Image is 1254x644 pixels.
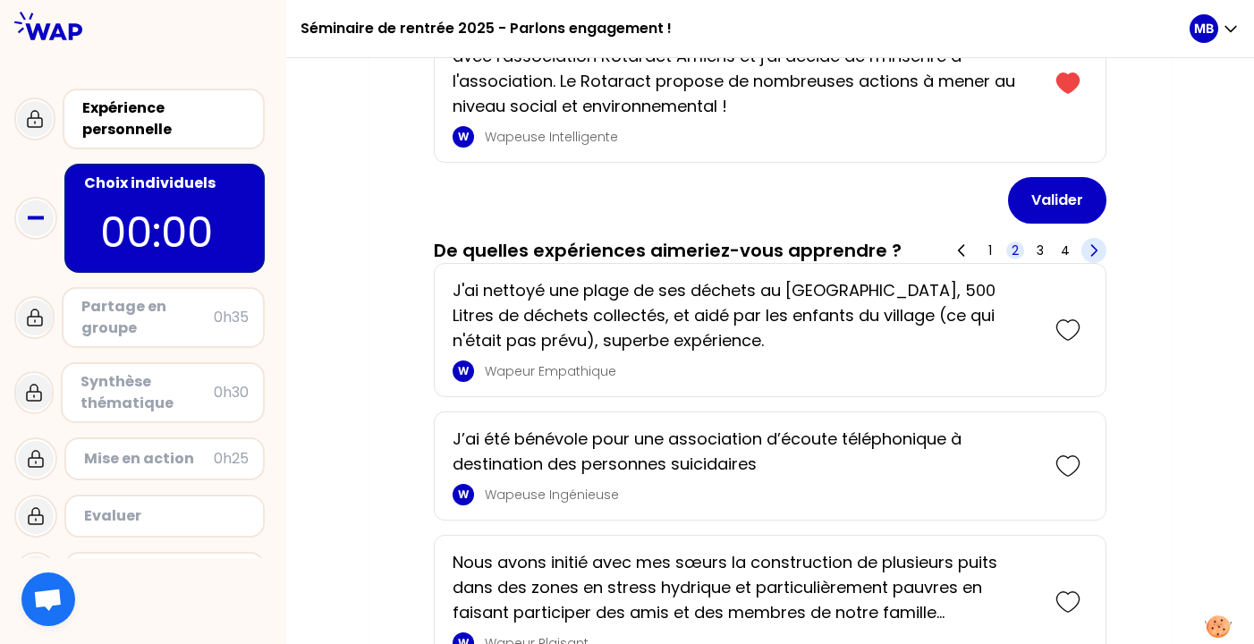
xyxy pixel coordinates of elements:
p: W [458,364,469,378]
div: Partage en groupe [81,296,214,339]
button: Valider [1008,177,1106,224]
p: J’ai été bénévole pour une association d’écoute téléphonique à destination des personnes suicidaires [453,427,1038,477]
p: Wapeuse Ingénieuse [485,486,1038,504]
div: Choix individuels [84,173,249,194]
div: 0h25 [214,448,249,470]
p: Wapeur Empathique [485,362,1038,380]
div: Ouvrir le chat [21,572,75,626]
span: 4 [1061,241,1070,259]
button: MB [1190,14,1240,43]
div: Synthèse thématique [80,371,214,414]
h3: De quelles expériences aimeriez-vous apprendre ? [434,238,902,263]
p: [DATE], j'ai participé à une matinée de ramassage de déchets ([DATE]) avec l'association Rotaract... [453,19,1038,119]
p: J'ai nettoyé une plage de ses déchets au [GEOGRAPHIC_DATA], 500 Litres de déchets collectés, et a... [453,278,1038,353]
p: W [458,130,469,144]
div: Mise en action [84,448,214,470]
div: 0h30 [214,382,249,403]
p: W [458,487,469,502]
div: Expérience personnelle [82,97,249,140]
p: MB [1194,20,1214,38]
span: 3 [1037,241,1044,259]
p: Wapeuse Intelligente [485,128,1038,146]
div: 0h35 [214,307,249,328]
div: Evaluer [84,505,249,527]
p: Nous avons initié avec mes sœurs la construction de plusieurs puits dans des zones en stress hydr... [453,550,1038,625]
span: 1 [988,241,992,259]
p: 00:00 [100,201,229,264]
span: 2 [1012,241,1019,259]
